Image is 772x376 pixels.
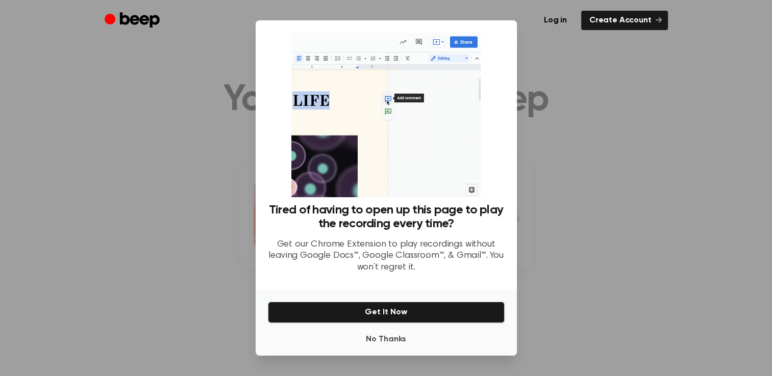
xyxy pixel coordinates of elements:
p: Get our Chrome Extension to play recordings without leaving Google Docs™, Google Classroom™, & Gm... [268,239,505,274]
a: Beep [105,11,162,31]
button: Get It Now [268,302,505,323]
a: Create Account [581,11,668,30]
a: Log in [536,11,575,30]
button: No Thanks [268,329,505,350]
img: Beep extension in action [291,33,481,197]
h3: Tired of having to open up this page to play the recording every time? [268,203,505,231]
